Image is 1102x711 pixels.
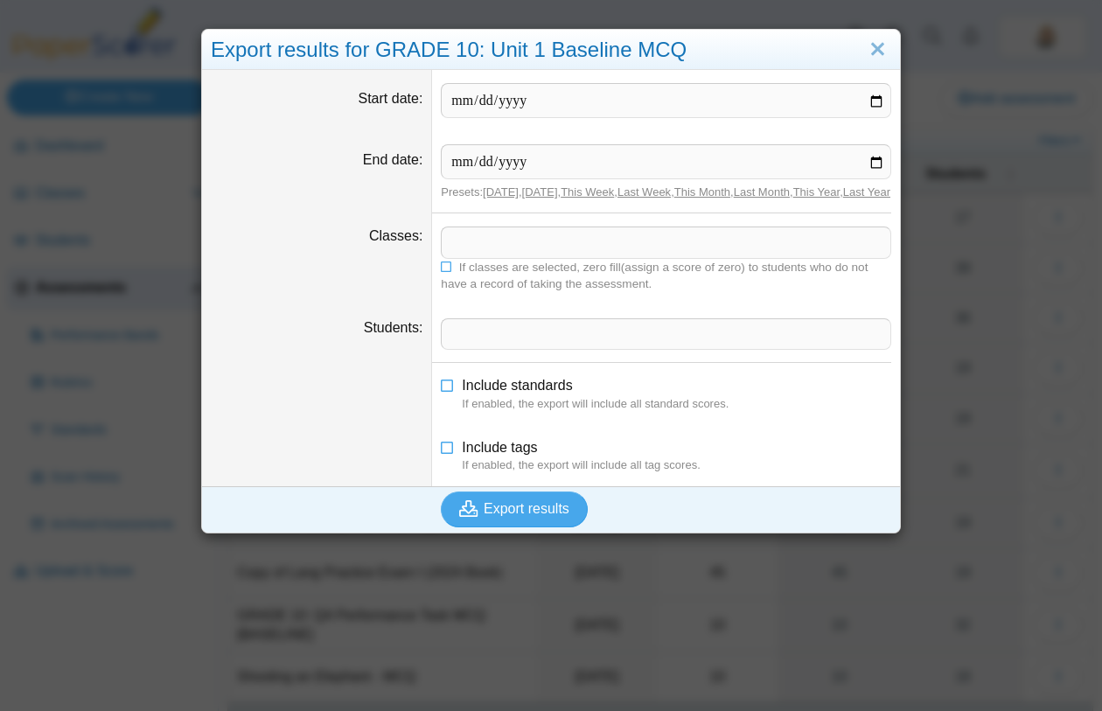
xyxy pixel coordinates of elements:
[462,396,891,412] dfn: If enabled, the export will include all standard scores.
[462,378,572,393] span: Include standards
[674,185,730,199] a: This Month
[441,491,588,526] button: Export results
[864,35,891,65] a: Close
[522,185,558,199] a: [DATE]
[561,185,614,199] a: This Week
[617,185,671,199] a: Last Week
[734,185,790,199] a: Last Month
[441,185,891,200] div: Presets: , , , , , , ,
[843,185,890,199] a: Last Year
[793,185,840,199] a: This Year
[441,318,891,350] tags: ​
[202,30,900,71] div: Export results for GRADE 10: Unit 1 Baseline MCQ
[462,440,537,455] span: Include tags
[441,261,868,290] span: If classes are selected, zero fill(assign a score of zero) to students who do not have a record o...
[364,320,423,335] label: Students
[359,91,423,106] label: Start date
[483,185,519,199] a: [DATE]
[363,152,423,167] label: End date
[441,227,891,258] tags: ​
[462,457,891,473] dfn: If enabled, the export will include all tag scores.
[369,228,422,243] label: Classes
[484,501,569,516] span: Export results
